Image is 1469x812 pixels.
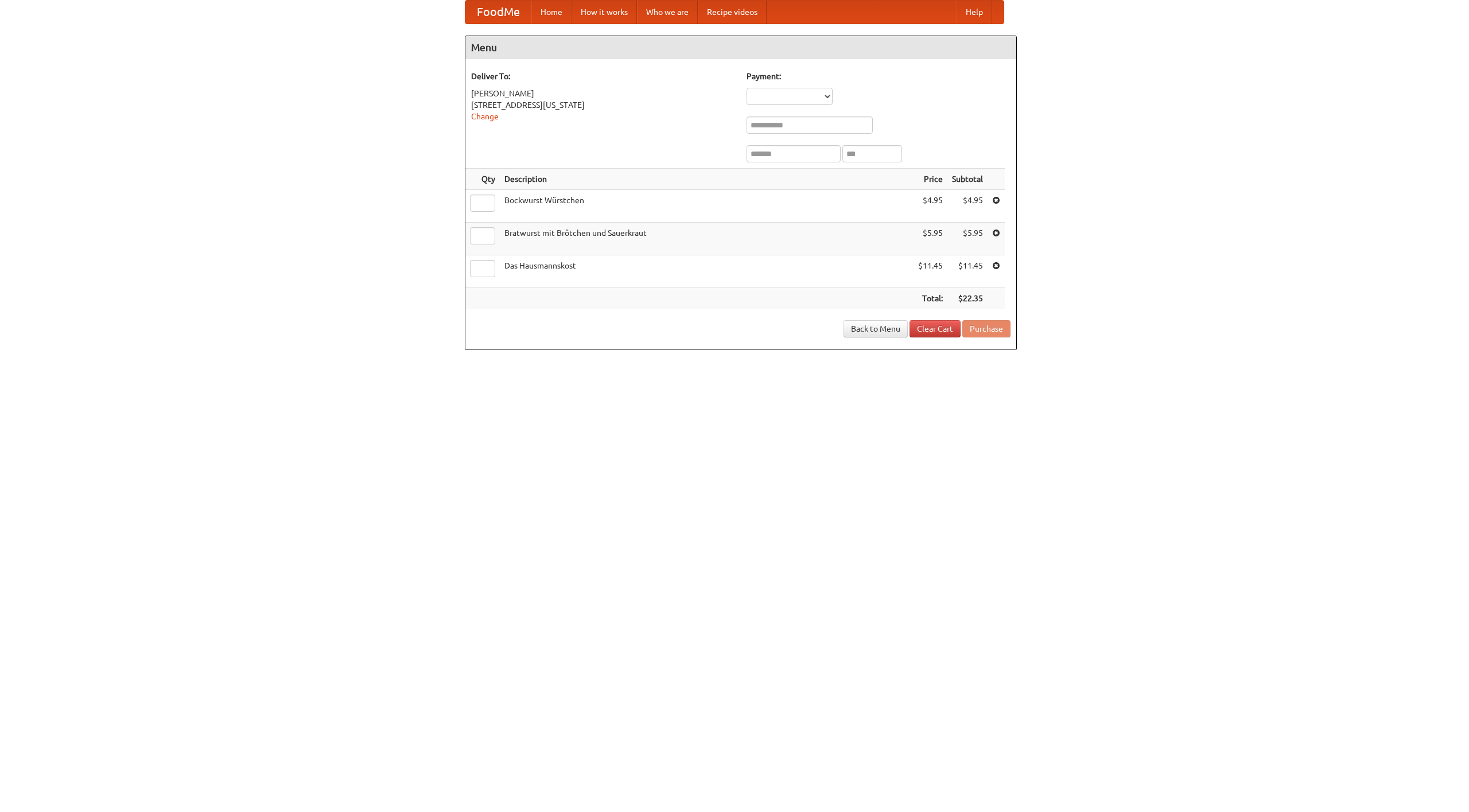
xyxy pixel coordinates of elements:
[947,169,988,190] th: Subtotal
[500,169,914,190] th: Description
[637,1,698,24] a: Who we are
[465,36,1016,59] h4: Menu
[500,223,914,255] td: Bratwurst mit Brötchen und Sauerkraut
[500,190,914,223] td: Bockwurst Würstchen
[747,71,1011,82] h5: Payment:
[471,88,735,99] div: [PERSON_NAME]
[572,1,637,24] a: How it works
[914,255,947,288] td: $11.45
[962,320,1011,337] button: Purchase
[471,112,499,121] a: Change
[844,320,908,337] a: Back to Menu
[957,1,992,24] a: Help
[698,1,767,24] a: Recipe videos
[531,1,572,24] a: Home
[947,190,988,223] td: $4.95
[910,320,961,337] a: Clear Cart
[947,288,988,309] th: $22.35
[471,71,735,82] h5: Deliver To:
[947,255,988,288] td: $11.45
[914,288,947,309] th: Total:
[500,255,914,288] td: Das Hausmannskost
[465,1,531,24] a: FoodMe
[914,190,947,223] td: $4.95
[465,169,500,190] th: Qty
[914,223,947,255] td: $5.95
[471,99,735,111] div: [STREET_ADDRESS][US_STATE]
[947,223,988,255] td: $5.95
[914,169,947,190] th: Price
